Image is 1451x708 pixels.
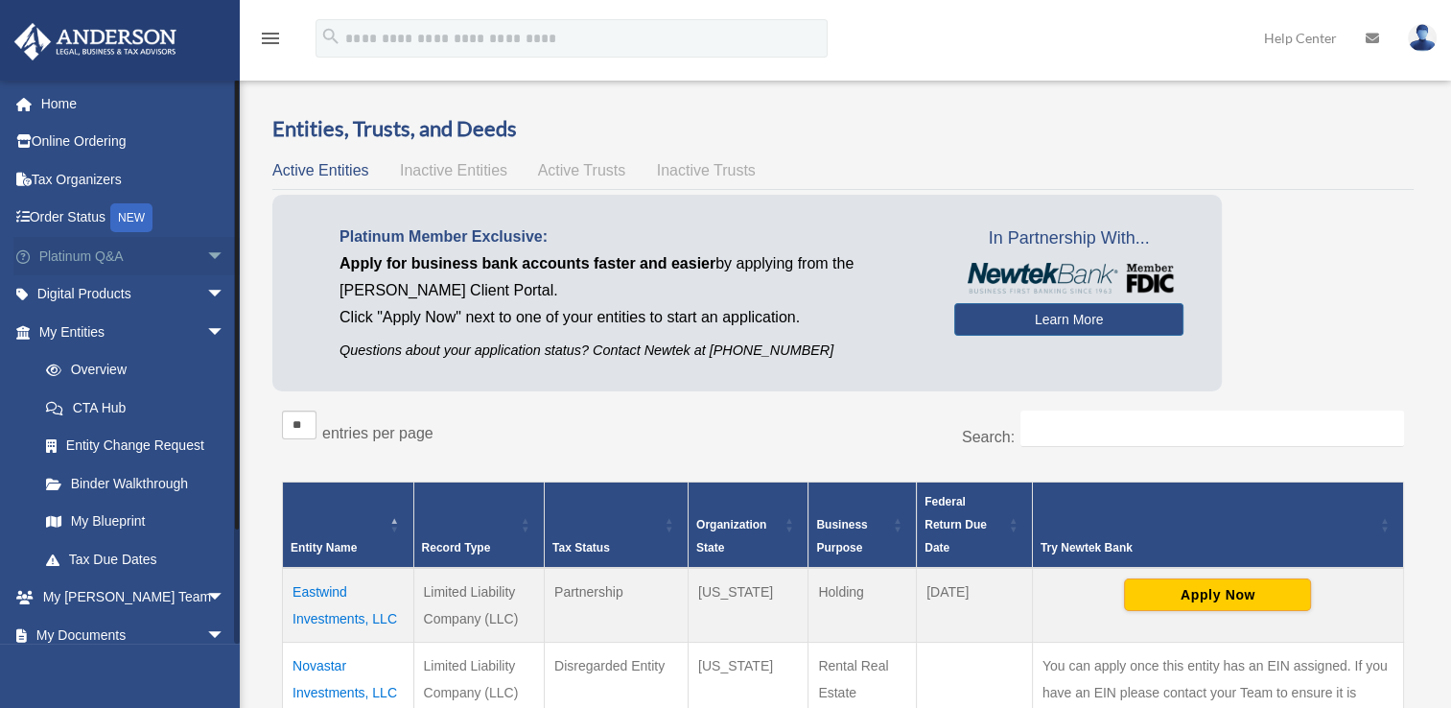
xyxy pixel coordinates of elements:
td: Eastwind Investments, LLC [283,568,414,643]
span: arrow_drop_down [206,313,245,352]
a: Order StatusNEW [13,199,254,238]
th: Business Purpose: Activate to sort [808,482,917,568]
p: by applying from the [PERSON_NAME] Client Portal. [339,250,925,304]
span: Active Trusts [538,162,626,178]
a: menu [259,34,282,50]
a: My Entitiesarrow_drop_down [13,313,245,351]
img: Anderson Advisors Platinum Portal [9,23,182,60]
label: Search: [962,429,1015,445]
a: Home [13,84,254,123]
a: Digital Productsarrow_drop_down [13,275,254,314]
div: Try Newtek Bank [1041,536,1374,559]
a: Overview [27,351,235,389]
a: Tax Due Dates [27,540,245,578]
span: Organization State [696,518,766,555]
a: Tax Organizers [13,160,254,199]
div: NEW [110,203,152,232]
img: User Pic [1408,24,1437,52]
span: Apply for business bank accounts faster and easier [339,255,715,271]
span: Federal Return Due Date [924,495,987,555]
span: arrow_drop_down [206,578,245,618]
td: [US_STATE] [688,568,807,643]
span: In Partnership With... [954,224,1183,254]
span: Entity Name [291,541,357,555]
img: NewtekBankLogoSM.png [964,263,1174,294]
span: Tax Status [552,541,610,555]
label: entries per page [322,425,433,441]
p: Platinum Member Exclusive: [339,224,925,250]
a: My Documentsarrow_drop_down [13,616,254,654]
th: Record Type: Activate to sort [413,482,544,568]
h3: Entities, Trusts, and Deeds [272,114,1414,144]
th: Try Newtek Bank : Activate to sort [1032,482,1403,568]
th: Tax Status: Activate to sort [544,482,688,568]
span: Active Entities [272,162,368,178]
a: Learn More [954,303,1183,336]
a: Platinum Q&Aarrow_drop_down [13,237,254,275]
th: Federal Return Due Date: Activate to sort [917,482,1033,568]
p: Questions about your application status? Contact Newtek at [PHONE_NUMBER] [339,339,925,363]
a: Entity Change Request [27,427,245,465]
i: menu [259,27,282,50]
span: Inactive Entities [400,162,507,178]
p: Click "Apply Now" next to one of your entities to start an application. [339,304,925,331]
th: Entity Name: Activate to invert sorting [283,482,414,568]
th: Organization State: Activate to sort [688,482,807,568]
a: My [PERSON_NAME] Teamarrow_drop_down [13,578,254,617]
i: search [320,26,341,47]
span: Business Purpose [816,518,867,555]
a: CTA Hub [27,389,245,427]
td: Partnership [544,568,688,643]
td: [DATE] [917,568,1033,643]
span: arrow_drop_down [206,275,245,315]
a: Binder Walkthrough [27,464,245,503]
span: arrow_drop_down [206,616,245,655]
span: Inactive Trusts [657,162,756,178]
span: arrow_drop_down [206,237,245,276]
td: Limited Liability Company (LLC) [413,568,544,643]
a: My Blueprint [27,503,245,541]
a: Online Ordering [13,123,254,161]
td: Holding [808,568,917,643]
button: Apply Now [1124,578,1311,611]
span: Record Type [422,541,491,555]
